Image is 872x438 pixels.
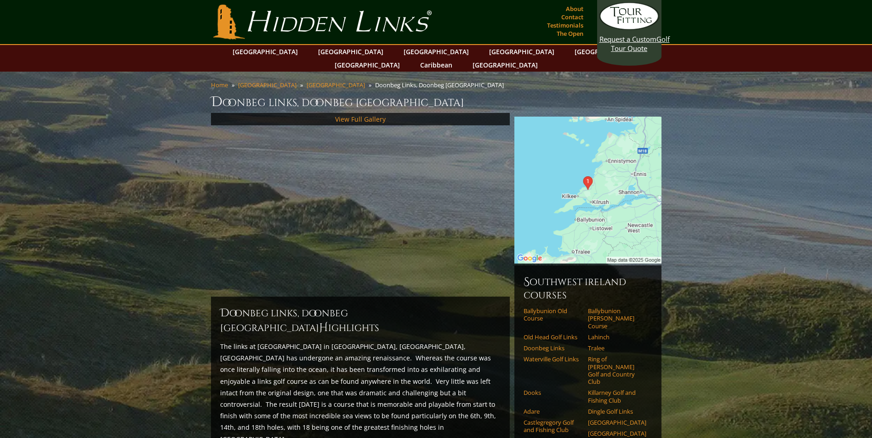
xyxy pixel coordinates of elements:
span: Request a Custom [599,34,656,44]
a: [GEOGRAPHIC_DATA] [228,45,302,58]
a: Waterville Golf Links [524,355,582,363]
a: [GEOGRAPHIC_DATA] [313,45,388,58]
a: Ballybunion [PERSON_NAME] Course [588,307,646,330]
a: The Open [554,27,586,40]
a: [GEOGRAPHIC_DATA] [330,58,405,72]
li: Doonbeg Links, Doonbeg [GEOGRAPHIC_DATA] [375,81,507,89]
a: Tralee [588,344,646,352]
a: [GEOGRAPHIC_DATA] [588,430,646,437]
a: Adare [524,408,582,415]
a: Request a CustomGolf Tour Quote [599,2,659,53]
a: [GEOGRAPHIC_DATA] [399,45,473,58]
a: [GEOGRAPHIC_DATA] [588,419,646,426]
a: [GEOGRAPHIC_DATA] [468,58,542,72]
img: Google Map of Trump International Hotel and Golf Links, Doonbeg Ireland [514,117,661,264]
a: Contact [559,11,586,23]
a: [GEOGRAPHIC_DATA] [570,45,644,58]
a: Dingle Golf Links [588,408,646,415]
a: [GEOGRAPHIC_DATA] [484,45,559,58]
a: Castlegregory Golf and Fishing Club [524,419,582,434]
a: Dooks [524,389,582,396]
h1: Doonbeg Links, Doonbeg [GEOGRAPHIC_DATA] [211,93,661,111]
a: Old Head Golf Links [524,333,582,341]
a: [GEOGRAPHIC_DATA] [238,81,296,89]
a: About [564,2,586,15]
h2: Doonbeg Links, Doonbeg [GEOGRAPHIC_DATA] ighlights [220,306,501,335]
a: [GEOGRAPHIC_DATA] [307,81,365,89]
h6: Southwest Ireland Courses [524,275,652,302]
a: Lahinch [588,333,646,341]
a: Caribbean [416,58,457,72]
a: Home [211,81,228,89]
span: H [319,320,328,335]
a: View Full Gallery [335,115,386,124]
a: Killarney Golf and Fishing Club [588,389,646,404]
a: Ring of [PERSON_NAME] Golf and Country Club [588,355,646,385]
a: Ballybunion Old Course [524,307,582,322]
a: Doonbeg Links [524,344,582,352]
a: Testimonials [545,19,586,32]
